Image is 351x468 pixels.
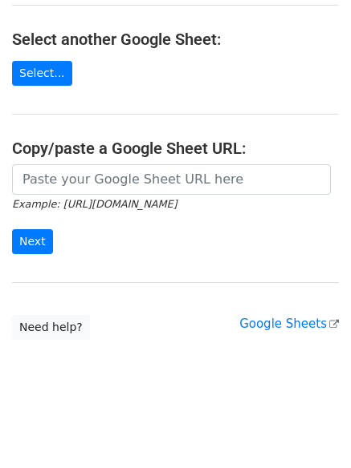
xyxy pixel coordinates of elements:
a: Need help? [12,315,90,340]
small: Example: [URL][DOMAIN_NAME] [12,198,177,210]
input: Paste your Google Sheet URL here [12,164,331,195]
a: Select... [12,61,72,86]
input: Next [12,229,53,254]
h4: Select another Google Sheet: [12,30,339,49]
a: Google Sheets [239,317,339,331]
h4: Copy/paste a Google Sheet URL: [12,139,339,158]
iframe: Chat Widget [271,391,351,468]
